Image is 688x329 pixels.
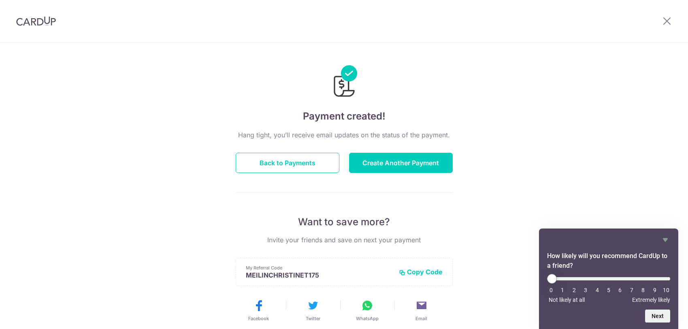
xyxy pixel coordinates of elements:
li: 9 [651,287,659,293]
div: How likely will you recommend CardUp to a friend? Select an option from 0 to 10, with 0 being Not... [547,235,670,323]
button: Twitter [289,299,337,322]
h4: Payment created! [236,109,453,124]
li: 10 [662,287,670,293]
li: 4 [593,287,601,293]
img: Payments [331,65,357,99]
li: 8 [639,287,647,293]
button: WhatsApp [343,299,391,322]
p: My Referral Code [246,265,392,271]
span: Email [415,315,427,322]
li: 2 [570,287,578,293]
h2: How likely will you recommend CardUp to a friend? Select an option from 0 to 10, with 0 being Not... [547,251,670,271]
li: 3 [581,287,590,293]
button: Hide survey [660,235,670,245]
p: MEILINCHRISTINET175 [246,271,392,279]
span: Twitter [306,315,320,322]
button: Copy Code [399,268,443,276]
button: Email [398,299,445,322]
button: Facebook [235,299,283,322]
span: Facebook [248,315,269,322]
li: 0 [547,287,555,293]
span: Extremely likely [632,297,670,303]
img: CardUp [16,16,56,26]
div: How likely will you recommend CardUp to a friend? Select an option from 0 to 10, with 0 being Not... [547,274,670,303]
button: Back to Payments [236,153,339,173]
li: 6 [616,287,624,293]
p: Want to save more? [236,216,453,229]
li: 7 [628,287,636,293]
span: WhatsApp [356,315,379,322]
button: Next question [645,310,670,323]
span: Not likely at all [549,297,585,303]
button: Create Another Payment [349,153,453,173]
li: 5 [605,287,613,293]
li: 1 [558,287,567,293]
p: Invite your friends and save on next your payment [236,235,453,245]
p: Hang tight, you’ll receive email updates on the status of the payment. [236,130,453,140]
